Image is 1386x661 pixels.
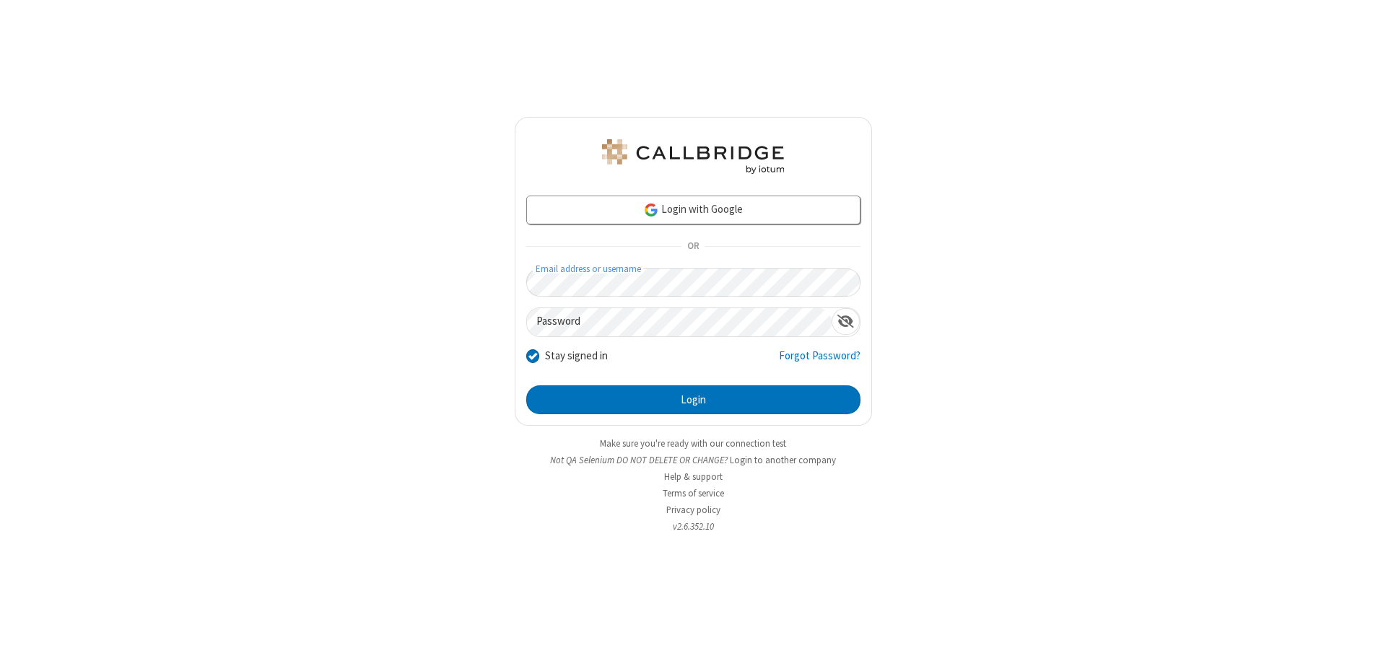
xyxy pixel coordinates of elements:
span: OR [681,237,705,257]
a: Make sure you're ready with our connection test [600,437,786,450]
button: Login [526,385,860,414]
li: v2.6.352.10 [515,520,872,533]
input: Password [527,308,832,336]
a: Help & support [664,470,723,483]
button: Login to another company [730,453,836,467]
img: QA Selenium DO NOT DELETE OR CHANGE [599,139,787,174]
a: Privacy policy [666,504,720,516]
a: Login with Google [526,196,860,224]
a: Terms of service [663,487,724,499]
label: Stay signed in [545,348,608,364]
div: Show password [832,308,860,335]
li: Not QA Selenium DO NOT DELETE OR CHANGE? [515,453,872,467]
input: Email address or username [526,268,860,297]
img: google-icon.png [643,202,659,218]
a: Forgot Password? [779,348,860,375]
